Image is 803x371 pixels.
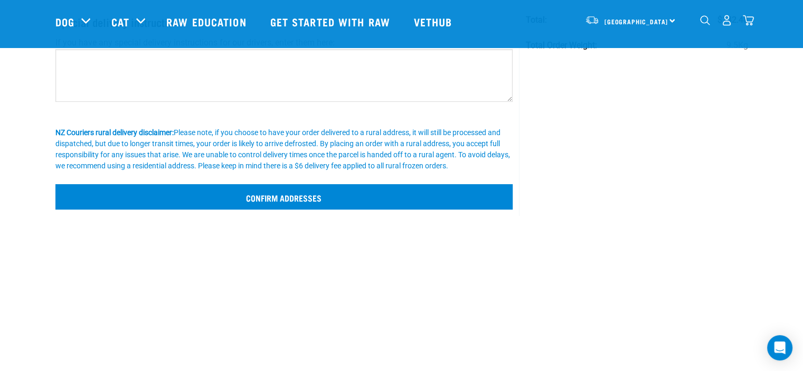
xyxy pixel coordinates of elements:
div: Please note, if you choose to have your order delivered to a rural address, it will still be proc... [55,127,513,172]
img: user.png [721,15,732,26]
a: Get started with Raw [260,1,403,43]
a: Cat [111,14,129,30]
img: home-icon-1@2x.png [700,15,710,25]
a: Vethub [403,1,466,43]
a: Raw Education [156,1,259,43]
b: NZ Couriers rural delivery disclaimer: [55,128,174,137]
strong: Total Order Weight: [526,40,597,50]
span: [GEOGRAPHIC_DATA] [604,20,668,23]
img: home-icon@2x.png [743,15,754,26]
a: Dog [55,14,74,30]
img: van-moving.png [585,15,599,25]
div: Open Intercom Messenger [767,335,792,360]
input: Confirm addresses [55,184,513,210]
